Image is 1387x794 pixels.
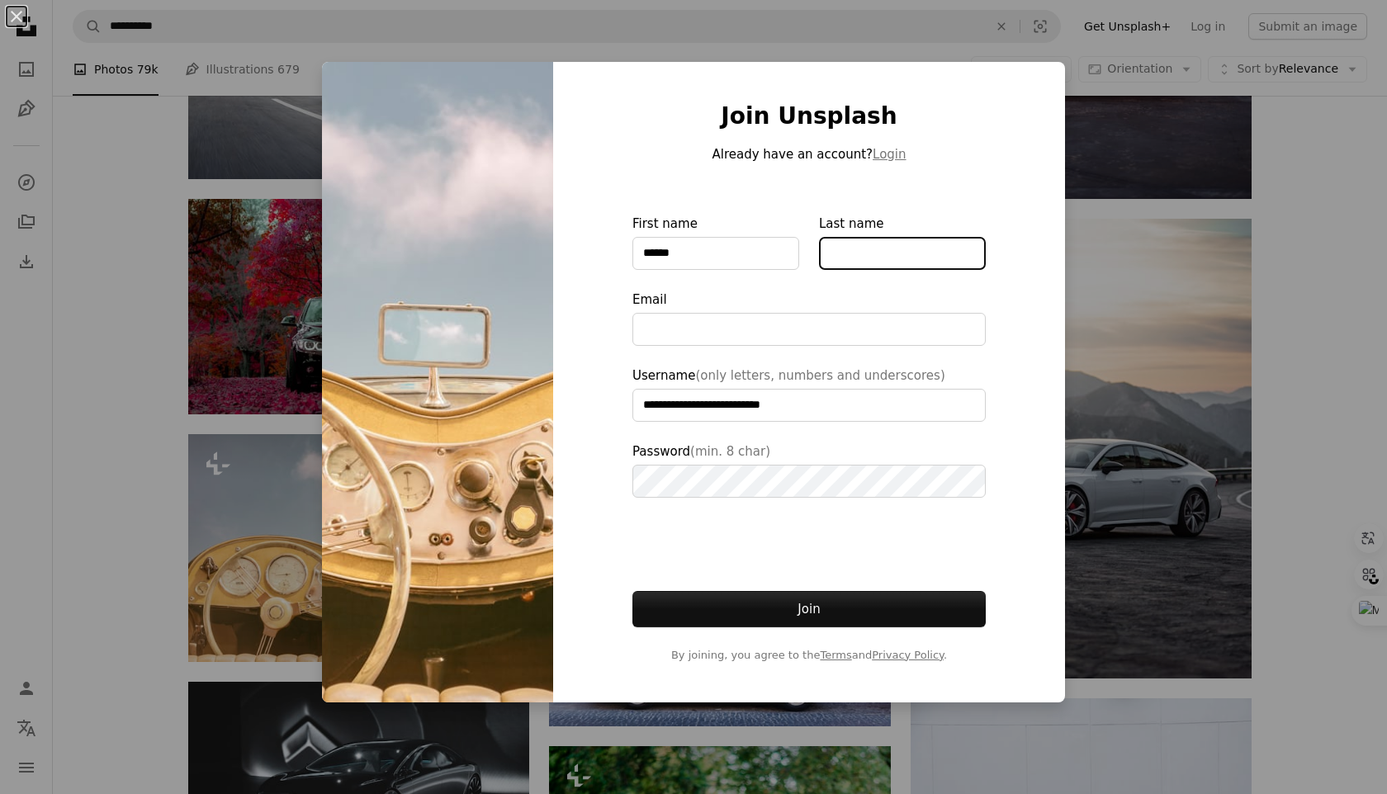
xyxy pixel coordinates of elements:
[632,389,986,422] input: Username(only letters, numbers and underscores)
[632,144,986,164] p: Already have an account?
[695,368,944,383] span: (only letters, numbers and underscores)
[632,647,986,664] span: By joining, you agree to the and .
[690,444,770,459] span: (min. 8 char)
[819,237,986,270] input: Last name
[632,366,986,422] label: Username
[632,102,986,131] h1: Join Unsplash
[632,442,986,498] label: Password
[632,214,799,270] label: First name
[872,649,944,661] a: Privacy Policy
[819,214,986,270] label: Last name
[632,313,986,346] input: Email
[632,237,799,270] input: First name
[820,649,851,661] a: Terms
[632,591,986,627] button: Join
[632,290,986,346] label: Email
[322,62,553,703] img: premium_photo-1682125831761-ba29ea80603a
[632,465,986,498] input: Password(min. 8 char)
[873,144,906,164] button: Login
